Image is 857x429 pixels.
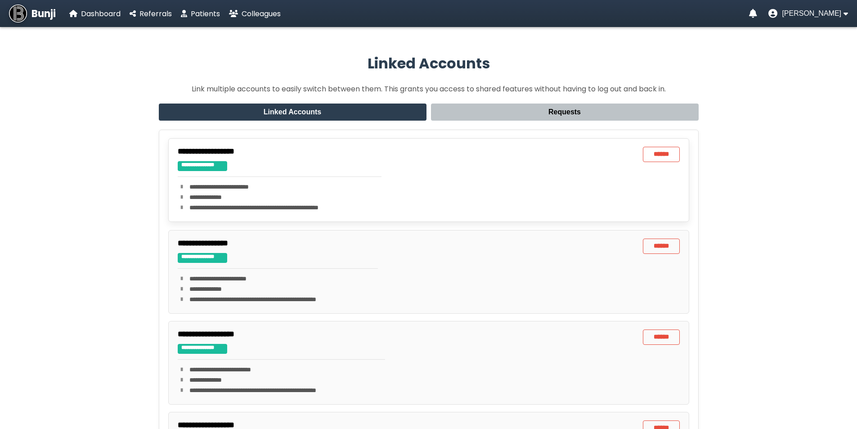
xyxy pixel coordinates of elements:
[159,104,426,121] button: Linked Accounts
[782,9,841,18] span: [PERSON_NAME]
[31,6,56,21] span: Bunji
[229,8,281,19] a: Colleagues
[242,9,281,19] span: Colleagues
[768,9,848,18] button: User menu
[9,5,27,23] img: Bunji Dental Referral Management
[191,9,220,19] span: Patients
[9,5,56,23] a: Bunji
[159,53,699,74] h2: Linked Accounts
[749,9,757,18] a: Notifications
[181,8,220,19] a: Patients
[431,104,699,121] button: Requests
[139,9,172,19] span: Referrals
[69,8,121,19] a: Dashboard
[130,8,172,19] a: Referrals
[159,83,699,95] p: Link multiple accounts to easily switch between them. This grants you access to shared features w...
[81,9,121,19] span: Dashboard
